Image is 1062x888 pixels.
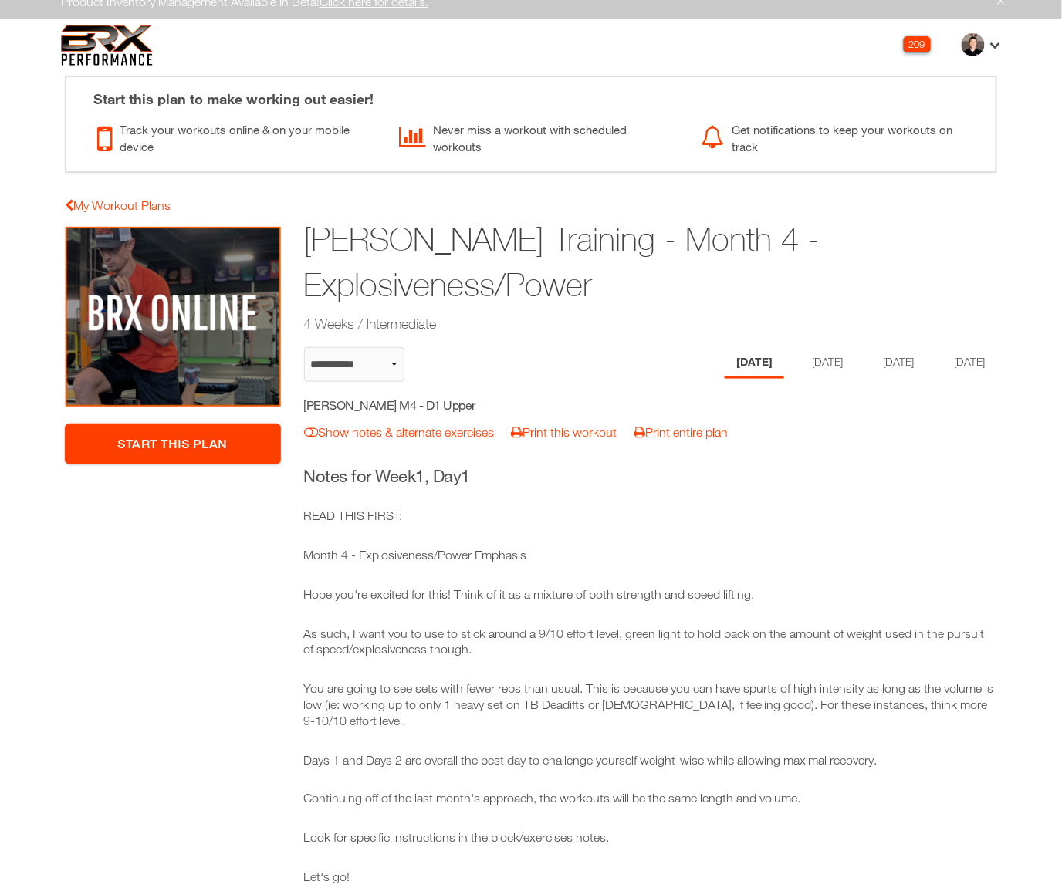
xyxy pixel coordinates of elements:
[725,347,784,379] li: Day 1
[416,466,425,486] span: 1
[801,347,855,379] li: Day 2
[304,869,998,886] p: Let's go!
[304,464,998,488] h3: Notes for Week , Day
[304,791,998,807] p: Continuing off of the last month's approach, the workouts will be the same length and volume.
[512,425,617,439] a: Print this workout
[304,680,998,728] p: You are going to see sets with fewer reps than usual. This is because you can have spurts of high...
[97,117,376,156] div: Track your workouts online & on your mobile device
[78,77,984,110] div: Start this plan to make working out easier!
[943,347,997,379] li: Day 4
[462,466,471,486] span: 1
[962,33,985,56] img: thumb.jpg
[304,752,998,768] p: Days 1 and Days 2 are overall the best day to challenge yourself weight-wise while allowing maxim...
[304,830,998,846] p: Look for specific instructions in the block/exercises notes.
[304,397,580,414] h5: [PERSON_NAME] M4 - D1 Upper
[61,25,153,66] img: 6f7da32581c89ca25d665dc3aae533e4f14fe3ef_original.svg
[304,586,998,603] p: Hope you're excited for this! Think of it as a mixture of both strength and speed lifting.
[304,314,878,333] h2: 4 Weeks / Intermediate
[904,36,931,52] div: 209
[65,424,281,464] a: Start This Plan
[305,425,495,439] a: Show notes & alternate exercises
[304,547,998,563] p: Month 4 - Explosiveness/Power Emphasis
[399,117,678,156] div: Never miss a workout with scheduled workouts
[872,347,926,379] li: Day 3
[634,425,729,439] a: Print entire plan
[304,217,878,308] h1: [PERSON_NAME] Training - Month 4 - Explosiveness/Power
[65,226,281,408] img: Owen Stone Training - Month 4 - Explosiveness/Power
[304,508,998,524] p: READ THIS FIRST:
[702,117,980,156] div: Get notifications to keep your workouts on track
[304,626,998,658] p: As such, I want you to use to stick around a 9/10 effort level, green light to hold back on the a...
[65,198,171,212] a: My Workout Plans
